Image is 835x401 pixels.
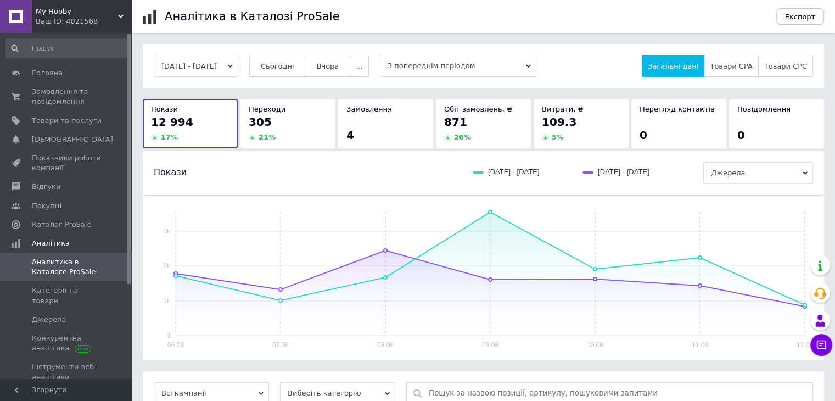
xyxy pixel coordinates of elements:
button: Експорт [776,8,825,25]
span: Замовлення та повідомлення [32,87,102,107]
span: Переходи [249,105,285,113]
input: Пошук [5,38,130,58]
span: My Hobby [36,7,118,16]
span: 305 [249,115,272,129]
button: Сьогодні [249,55,306,77]
span: 871 [444,115,467,129]
span: 0 [640,129,647,142]
span: Перегляд контактів [640,105,715,113]
span: Джерела [703,162,813,184]
text: 07.08 [272,341,289,349]
span: Замовлення [346,105,392,113]
span: 4 [346,129,354,142]
span: Інструменти веб-аналітики [32,362,102,382]
h1: Аналітика в Каталозі ProSale [165,10,339,23]
span: Товари та послуги [32,116,102,126]
span: Покази [151,105,178,113]
text: 08.08 [377,341,394,349]
span: Витрати, ₴ [542,105,584,113]
span: 5 % [552,133,564,141]
span: 17 % [161,133,178,141]
span: Обіг замовлень, ₴ [444,105,512,113]
span: Каталог ProSale [32,220,91,230]
span: З попереднім періодом [380,55,536,77]
span: Джерела [32,315,66,325]
span: Повідомлення [737,105,791,113]
span: Товари CPA [710,62,752,70]
button: Чат з покупцем [810,334,832,356]
text: 09.08 [482,341,498,349]
button: ... [350,55,368,77]
text: 12.08 [797,341,813,349]
span: 21 % [259,133,276,141]
span: 26 % [454,133,471,141]
span: Експорт [785,13,816,21]
span: Покупці [32,201,61,211]
span: Аналитика в Каталоге ProSale [32,257,102,277]
span: Вчора [316,62,339,70]
text: 1k [163,297,171,305]
button: [DATE] - [DATE] [154,55,238,77]
span: Аналітика [32,238,70,248]
span: Загальні дані [648,62,698,70]
span: 0 [737,129,745,142]
span: Показники роботи компанії [32,153,102,173]
span: Категорії та товари [32,286,102,305]
text: 3k [163,227,171,235]
button: Вчора [305,55,350,77]
span: Товари CPC [764,62,807,70]
span: 12 994 [151,115,193,129]
button: Товари CPA [704,55,758,77]
text: 10.08 [587,341,603,349]
text: 06.08 [167,341,184,349]
span: Головна [32,68,63,78]
span: Відгуки [32,182,60,192]
button: Загальні дані [642,55,704,77]
text: 11.08 [692,341,708,349]
text: 0 [166,332,170,339]
span: 109.3 [542,115,576,129]
button: Товари CPC [758,55,813,77]
span: Покази [154,166,187,179]
span: ... [356,62,362,70]
text: 2k [163,262,171,270]
span: Сьогодні [261,62,294,70]
span: [DEMOGRAPHIC_DATA] [32,135,113,144]
span: Конкурентна аналітика [32,333,102,353]
div: Ваш ID: 4021568 [36,16,132,26]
